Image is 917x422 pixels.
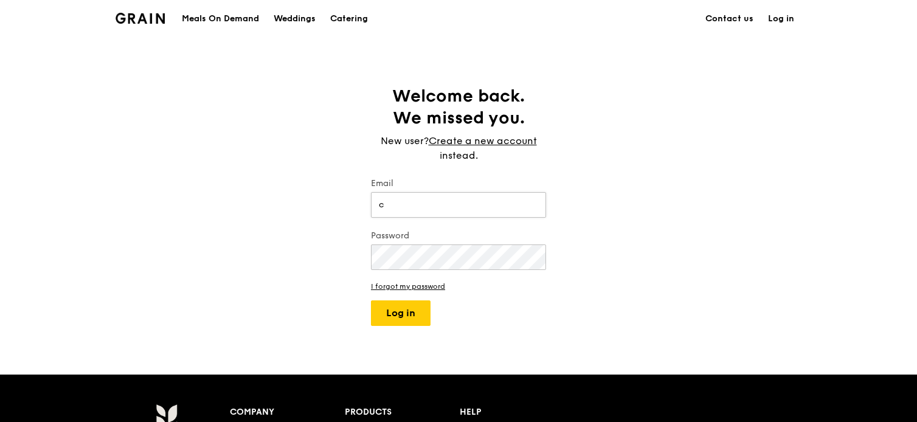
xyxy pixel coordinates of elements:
div: Catering [330,1,368,37]
a: Create a new account [429,134,537,148]
div: Meals On Demand [182,1,259,37]
div: Weddings [274,1,316,37]
h1: Welcome back. We missed you. [371,85,546,129]
img: Grain [116,13,165,24]
a: Log in [761,1,801,37]
div: Products [345,404,460,421]
a: Weddings [266,1,323,37]
div: Company [230,404,345,421]
label: Email [371,178,546,190]
a: Catering [323,1,375,37]
span: New user? [381,135,429,147]
div: Help [460,404,575,421]
span: instead. [440,150,478,161]
a: Contact us [698,1,761,37]
button: Log in [371,300,431,326]
a: I forgot my password [371,282,546,291]
label: Password [371,230,546,242]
